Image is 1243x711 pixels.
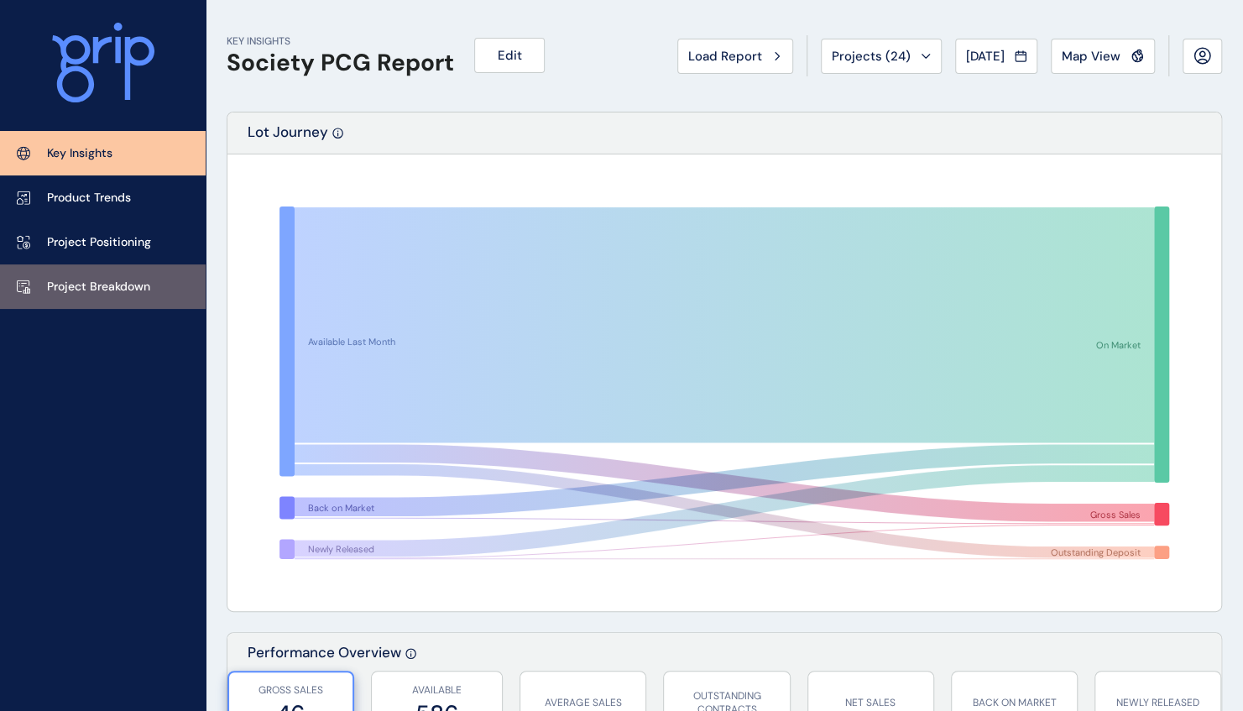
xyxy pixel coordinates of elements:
span: Projects ( 24 ) [832,48,911,65]
span: Load Report [688,48,762,65]
button: Projects (24) [821,39,942,74]
button: [DATE] [955,39,1037,74]
p: NET SALES [817,696,925,710]
p: Project Breakdown [47,279,150,295]
p: Lot Journey [248,123,328,154]
span: Map View [1062,48,1120,65]
span: Edit [498,47,522,64]
p: AVERAGE SALES [529,696,637,710]
p: Project Positioning [47,234,151,251]
p: NEWLY RELEASED [1104,696,1212,710]
button: Edit [474,38,545,73]
p: KEY INSIGHTS [227,34,454,49]
p: GROSS SALES [238,683,344,698]
p: Product Trends [47,190,131,207]
p: Key Insights [47,145,112,162]
p: AVAILABLE [380,683,494,698]
span: [DATE] [966,48,1005,65]
button: Map View [1051,39,1155,74]
p: BACK ON MARKET [960,696,1068,710]
h1: Society PCG Report [227,49,454,77]
button: Load Report [677,39,793,74]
